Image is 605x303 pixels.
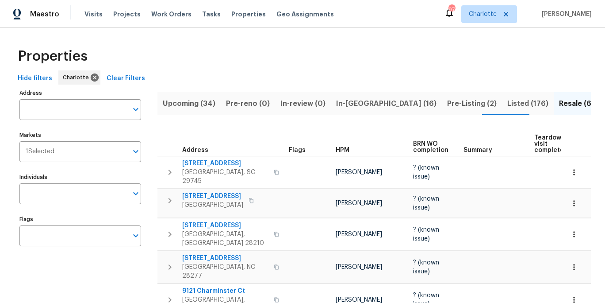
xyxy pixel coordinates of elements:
[113,10,141,19] span: Projects
[276,10,334,19] span: Geo Assignments
[280,97,325,110] span: In-review (0)
[336,169,382,175] span: [PERSON_NAME]
[182,263,268,280] span: [GEOGRAPHIC_DATA], NC 28277
[14,70,56,87] button: Hide filters
[336,231,382,237] span: [PERSON_NAME]
[336,147,349,153] span: HPM
[182,192,243,201] span: [STREET_ADDRESS]
[63,73,92,82] span: Charlotte
[130,145,142,158] button: Open
[103,70,149,87] button: Clear Filters
[182,221,268,230] span: [STREET_ADDRESS]
[182,230,268,248] span: [GEOGRAPHIC_DATA], [GEOGRAPHIC_DATA] 28210
[413,165,439,180] span: ? (known issue)
[448,5,455,14] div: 97
[26,148,54,155] span: 1 Selected
[182,159,268,168] span: [STREET_ADDRESS]
[182,254,268,263] span: [STREET_ADDRESS]
[231,10,266,19] span: Properties
[182,147,208,153] span: Address
[18,73,52,84] span: Hide filters
[559,97,597,110] span: Resale (61)
[413,260,439,275] span: ? (known issue)
[202,11,221,17] span: Tasks
[182,287,268,295] span: 9121 Charminster Ct
[447,97,497,110] span: Pre-Listing (2)
[84,10,103,19] span: Visits
[151,10,191,19] span: Work Orders
[226,97,270,110] span: Pre-reno (0)
[413,141,448,153] span: BRN WO completion
[107,73,145,84] span: Clear Filters
[163,97,215,110] span: Upcoming (34)
[534,135,565,153] span: Teardown visit complete
[19,217,141,222] label: Flags
[507,97,548,110] span: Listed (176)
[336,200,382,206] span: [PERSON_NAME]
[336,97,437,110] span: In-[GEOGRAPHIC_DATA] (16)
[30,10,59,19] span: Maestro
[19,175,141,180] label: Individuals
[413,227,439,242] span: ? (known issue)
[19,132,141,138] label: Markets
[130,187,142,200] button: Open
[130,229,142,242] button: Open
[336,297,382,303] span: [PERSON_NAME]
[58,70,100,85] div: Charlotte
[469,10,497,19] span: Charlotte
[18,52,88,61] span: Properties
[19,90,141,96] label: Address
[463,147,492,153] span: Summary
[130,103,142,116] button: Open
[538,10,592,19] span: [PERSON_NAME]
[182,168,268,186] span: [GEOGRAPHIC_DATA], SC 29745
[336,264,382,270] span: [PERSON_NAME]
[289,147,306,153] span: Flags
[182,201,243,210] span: [GEOGRAPHIC_DATA]
[413,196,439,211] span: ? (known issue)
